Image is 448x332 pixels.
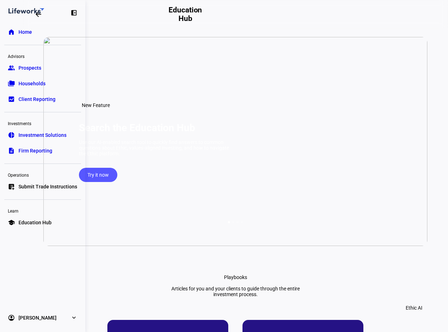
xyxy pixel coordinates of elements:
[8,96,15,103] eth-mat-symbol: bid_landscape
[8,147,15,154] eth-mat-symbol: description
[87,168,109,182] span: Try it now
[8,64,15,71] eth-mat-symbol: group
[8,132,15,139] eth-mat-symbol: pie_chart
[18,80,46,87] span: Households
[4,61,81,75] a: groupProspects
[4,144,81,158] a: descriptionFirm Reporting
[18,96,55,103] span: Client Reporting
[167,6,203,23] h2: Education Hub
[4,205,81,215] div: Learn
[8,314,15,321] eth-mat-symbol: account_circle
[224,274,247,280] div: Playbooks
[4,76,81,91] a: folder_copyHouseholds
[4,128,81,142] a: pie_chartInvestment Solutions
[4,92,81,106] a: bid_landscapeClient Reporting
[18,314,57,321] span: [PERSON_NAME]
[4,118,81,128] div: Investments
[406,301,422,315] span: Ethic AI
[18,219,52,226] span: Education Hub
[8,28,15,36] eth-mat-symbol: home
[82,102,110,108] span: New Feature
[79,168,117,182] button: Try it now
[79,139,232,156] div: Use our AI-enabled search tool to quickly find answers to common questions about Ethic, values-al...
[8,183,15,190] eth-mat-symbol: list_alt_add
[18,183,77,190] span: Submit Trade Instructions
[79,122,195,134] h1: Search the Education Hub
[18,64,41,71] span: Prospects
[70,314,78,321] eth-mat-symbol: expand_more
[164,286,307,297] div: Articles for you and your clients to guide through the entire investment process.
[70,9,78,16] eth-mat-symbol: left_panel_close
[18,132,66,139] span: Investment Solutions
[18,28,32,36] span: Home
[8,80,15,87] eth-mat-symbol: folder_copy
[4,170,81,180] div: Operations
[18,147,52,154] span: Firm Reporting
[397,301,431,315] button: Ethic AI
[4,25,81,39] a: homeHome
[4,51,81,61] div: Advisors
[8,219,15,226] eth-mat-symbol: school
